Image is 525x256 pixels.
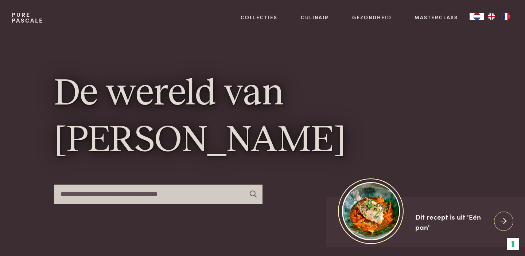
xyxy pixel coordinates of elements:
[484,13,499,20] a: EN
[470,13,484,20] div: Language
[499,13,513,20] a: FR
[484,13,513,20] ul: Language list
[415,212,488,232] div: Dit recept is uit 'Eén pan'
[54,71,471,164] h1: De wereld van [PERSON_NAME]
[301,13,329,21] a: Culinair
[415,13,458,21] a: Masterclass
[352,13,392,21] a: Gezondheid
[12,12,43,23] a: PurePascale
[470,13,513,20] aside: Language selected: Nederlands
[326,197,525,247] a: https://admin.purepascale.com/wp-content/uploads/2025/08/home_recept_link.jpg Dit recept is uit '...
[470,13,484,20] a: NL
[507,238,519,250] button: Uw voorkeuren voor toestemming voor trackingtechnologieën
[241,13,277,21] a: Collecties
[342,182,400,240] img: https://admin.purepascale.com/wp-content/uploads/2025/08/home_recept_link.jpg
